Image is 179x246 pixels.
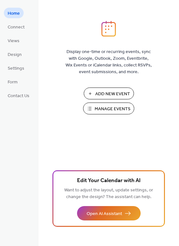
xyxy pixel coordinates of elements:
span: Edit Your Calendar with AI [77,176,141,185]
a: Views [4,35,23,46]
span: Want to adjust the layout, update settings, or change the design? The assistant can help. [64,186,153,201]
button: Add New Event [84,88,134,99]
span: Form [8,79,18,86]
a: Settings [4,63,28,73]
span: Display one-time or recurring events, sync with Google, Outlook, Zoom, Eventbrite, Wix Events or ... [66,49,152,75]
a: Design [4,49,26,59]
span: Home [8,10,20,17]
a: Contact Us [4,90,33,101]
span: Design [8,51,22,58]
span: Views [8,38,19,44]
img: logo_icon.svg [101,21,116,37]
button: Manage Events [83,103,134,114]
span: Manage Events [95,106,130,112]
a: Form [4,76,21,87]
a: Home [4,8,24,18]
a: Connect [4,21,28,32]
span: Contact Us [8,93,29,99]
span: Open AI Assistant [87,211,122,217]
button: Open AI Assistant [77,206,141,220]
span: Add New Event [95,91,130,97]
span: Settings [8,65,24,72]
span: Connect [8,24,25,31]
